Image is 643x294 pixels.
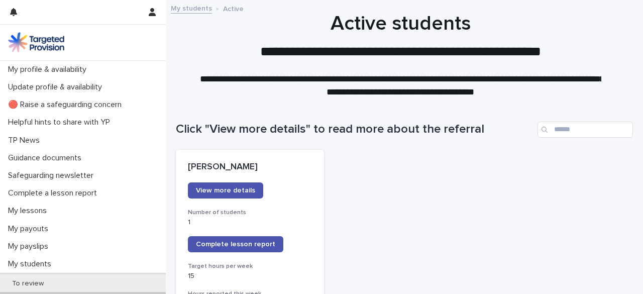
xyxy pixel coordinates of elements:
a: Complete lesson report [188,236,283,252]
p: 1 [188,218,312,227]
h1: Click "View more details" to read more about the referral [176,122,533,137]
p: Helpful hints to share with YP [4,118,118,127]
p: TP News [4,136,48,145]
span: Complete lesson report [196,241,275,248]
p: Guidance documents [4,153,89,163]
p: To review [4,279,52,288]
input: Search [538,122,633,138]
h3: Target hours per week [188,262,312,270]
a: My students [171,2,212,14]
h1: Active students [176,12,625,36]
img: M5nRWzHhSzIhMunXDL62 [8,32,64,52]
span: View more details [196,187,255,194]
p: My lessons [4,206,55,216]
p: My payslips [4,242,56,251]
p: [PERSON_NAME] [188,162,312,173]
p: 🔴 Raise a safeguarding concern [4,100,130,110]
p: 15 [188,272,312,280]
p: My students [4,259,59,269]
p: Complete a lesson report [4,188,105,198]
p: My payouts [4,224,56,234]
p: Active [223,3,244,14]
p: My profile & availability [4,65,94,74]
h3: Number of students [188,209,312,217]
p: Safeguarding newsletter [4,171,101,180]
a: View more details [188,182,263,199]
p: Update profile & availability [4,82,110,92]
